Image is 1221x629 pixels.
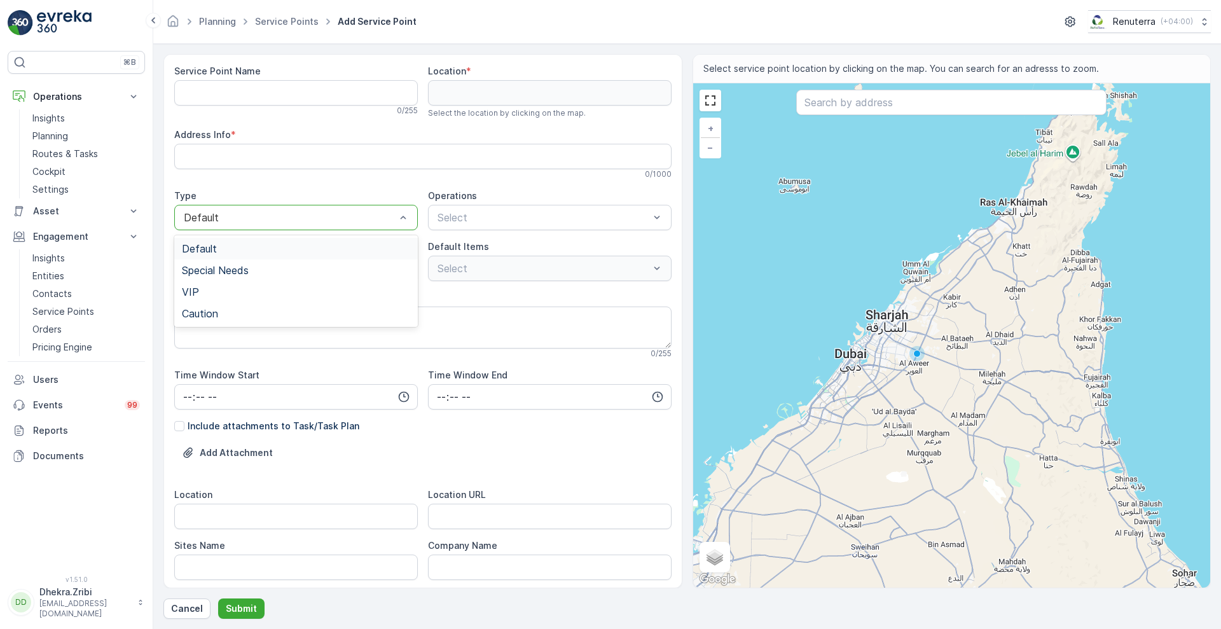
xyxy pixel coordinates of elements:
p: Add Attachment [200,446,273,459]
a: Insights [27,249,145,267]
p: ⌘B [123,57,136,67]
p: Engagement [33,230,120,243]
label: Time Window End [428,370,507,380]
div: DD [11,592,31,612]
label: Time Window Start [174,370,259,380]
a: Service Points [255,16,319,27]
a: Events99 [8,392,145,418]
p: Dhekra.Zribi [39,586,131,598]
label: Location [174,489,212,500]
label: Default Items [428,241,489,252]
button: Upload File [174,443,280,463]
a: Planning [199,16,236,27]
a: Insights [27,109,145,127]
p: Select [438,210,649,225]
span: Caution [182,308,218,319]
span: Select the location by clicking on the map. [428,108,586,118]
img: logo_light-DOdMpM7g.png [37,10,92,36]
button: Renuterra(+04:00) [1088,10,1211,33]
span: + [708,123,714,134]
span: v 1.51.0 [8,576,145,583]
span: VIP [182,286,199,298]
a: View Fullscreen [701,91,720,110]
a: Pricing Engine [27,338,145,356]
button: Operations [8,84,145,109]
a: Routes & Tasks [27,145,145,163]
a: Contacts [27,285,145,303]
button: Engagement [8,224,145,249]
p: Cockpit [32,165,66,178]
p: Pricing Engine [32,341,92,354]
p: Include attachments to Task/Task Plan [188,420,359,432]
span: Special Needs [182,265,249,276]
a: Planning [27,127,145,145]
p: ( +04:00 ) [1161,17,1193,27]
p: Contacts [32,287,72,300]
p: 0 / 255 [397,106,418,116]
a: Entities [27,267,145,285]
a: Zoom Out [701,138,720,157]
span: Default [182,243,217,254]
label: Operations [428,190,477,201]
p: 0 / 255 [651,349,672,359]
span: − [707,142,714,153]
a: Open this area in Google Maps (opens a new window) [696,571,738,588]
p: Reports [33,424,140,437]
span: Add Service Point [335,15,419,28]
p: 0 / 1000 [645,169,672,179]
button: DDDhekra.Zribi[EMAIL_ADDRESS][DOMAIN_NAME] [8,586,145,619]
button: Asset [8,198,145,224]
a: Reports [8,418,145,443]
button: Submit [218,598,265,619]
p: Planning [32,130,68,142]
label: Type [174,190,197,201]
label: Location [428,66,466,76]
label: Location URL [428,489,486,500]
button: Cancel [163,598,210,619]
a: Homepage [166,19,180,30]
p: Operations [33,90,120,103]
a: Users [8,367,145,392]
a: Layers [701,543,729,571]
p: Submit [226,602,257,615]
a: Documents [8,443,145,469]
p: Insights [32,112,65,125]
p: Entities [32,270,64,282]
label: Service Point Name [174,66,261,76]
p: Events [33,399,117,411]
a: Settings [27,181,145,198]
a: Zoom In [701,119,720,138]
span: Select service point location by clicking on the map. You can search for an adresss to zoom. [703,62,1099,75]
p: Orders [32,323,62,336]
p: Routes & Tasks [32,148,98,160]
p: Users [33,373,140,386]
img: Screenshot_2024-07-26_at_13.33.01.png [1088,15,1108,29]
p: Insights [32,252,65,265]
a: Service Points [27,303,145,321]
p: Asset [33,205,120,218]
p: Cancel [171,602,203,615]
img: logo [8,10,33,36]
label: Address Info [174,129,231,140]
label: Sites Name [174,540,225,551]
p: Settings [32,183,69,196]
p: 99 [127,400,137,410]
p: Renuterra [1113,15,1155,28]
input: Search by address [796,90,1107,115]
p: Service Points [32,305,94,318]
a: Orders [27,321,145,338]
label: Company Name [428,540,497,551]
p: Documents [33,450,140,462]
a: Cockpit [27,163,145,181]
p: [EMAIL_ADDRESS][DOMAIN_NAME] [39,598,131,619]
img: Google [696,571,738,588]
